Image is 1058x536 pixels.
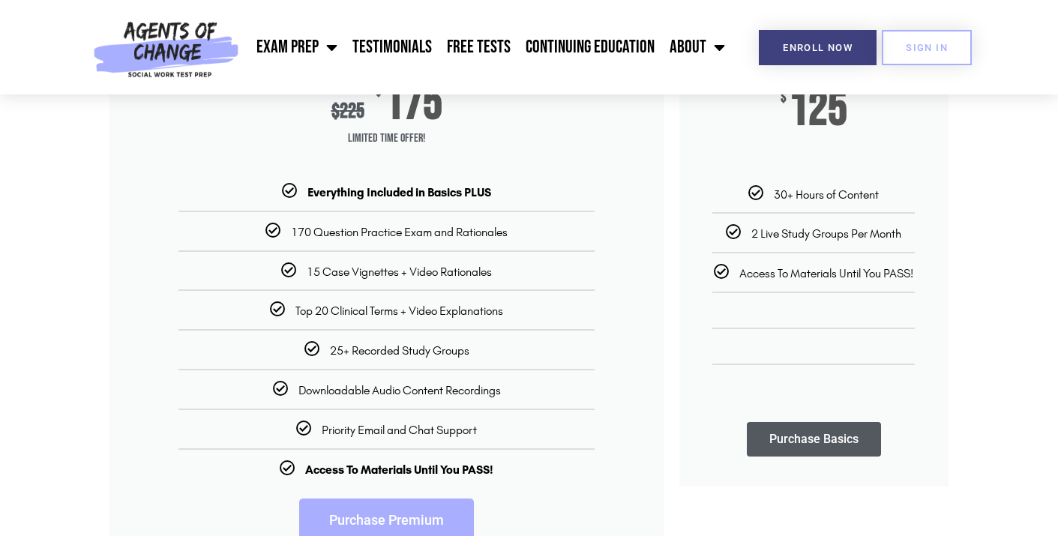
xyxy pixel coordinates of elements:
[789,91,847,130] span: 125
[439,28,518,66] a: Free Tests
[739,266,913,280] span: Access To Materials Until You PASS!
[249,28,345,66] a: Exam Prep
[322,423,477,437] span: Priority Email and Chat Support
[305,463,493,477] b: Access To Materials Until You PASS!
[751,226,901,241] span: 2 Live Study Groups Per Month
[882,30,972,65] a: SIGN IN
[307,185,491,199] b: Everything Included in Basics PLUS
[781,91,787,106] span: $
[783,43,853,52] span: Enroll Now
[345,28,439,66] a: Testimonials
[109,124,664,154] span: Limited Time Offer!
[906,43,948,52] span: SIGN IN
[774,187,879,202] span: 30+ Hours of Content
[384,85,442,124] span: 175
[759,30,877,65] a: Enroll Now
[518,28,662,66] a: Continuing Education
[331,99,340,124] span: $
[246,28,733,66] nav: Menu
[330,343,469,358] span: 25+ Recorded Study Groups
[295,304,503,318] span: Top 20 Clinical Terms + Video Explanations
[662,28,733,66] a: About
[747,422,881,457] a: Purchase Basics
[331,99,364,124] div: 225
[376,85,382,100] span: $
[291,225,508,239] span: 170 Question Practice Exam and Rationales
[298,383,501,397] span: Downloadable Audio Content Recordings
[307,265,492,279] span: 15 Case Vignettes + Video Rationales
